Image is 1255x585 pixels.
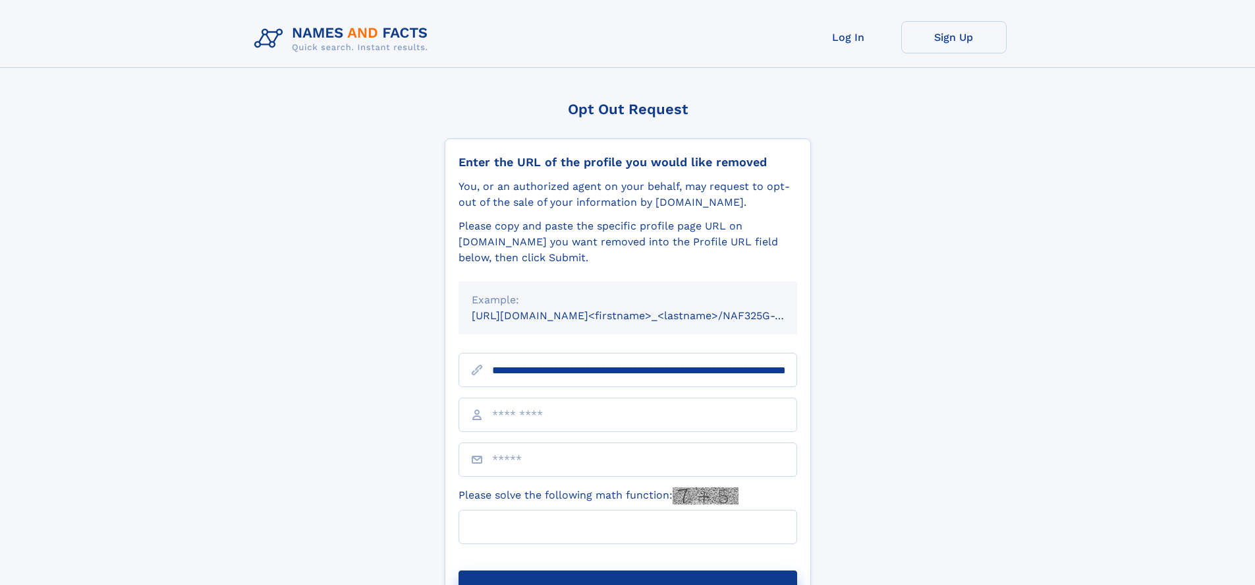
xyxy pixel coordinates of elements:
[472,292,784,308] div: Example:
[445,101,811,117] div: Opt Out Request
[796,21,901,53] a: Log In
[459,218,797,266] div: Please copy and paste the specific profile page URL on [DOMAIN_NAME] you want removed into the Pr...
[459,155,797,169] div: Enter the URL of the profile you would like removed
[901,21,1007,53] a: Sign Up
[459,179,797,210] div: You, or an authorized agent on your behalf, may request to opt-out of the sale of your informatio...
[472,309,822,322] small: [URL][DOMAIN_NAME]<firstname>_<lastname>/NAF325G-xxxxxxxx
[459,487,739,505] label: Please solve the following math function:
[249,21,439,57] img: Logo Names and Facts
